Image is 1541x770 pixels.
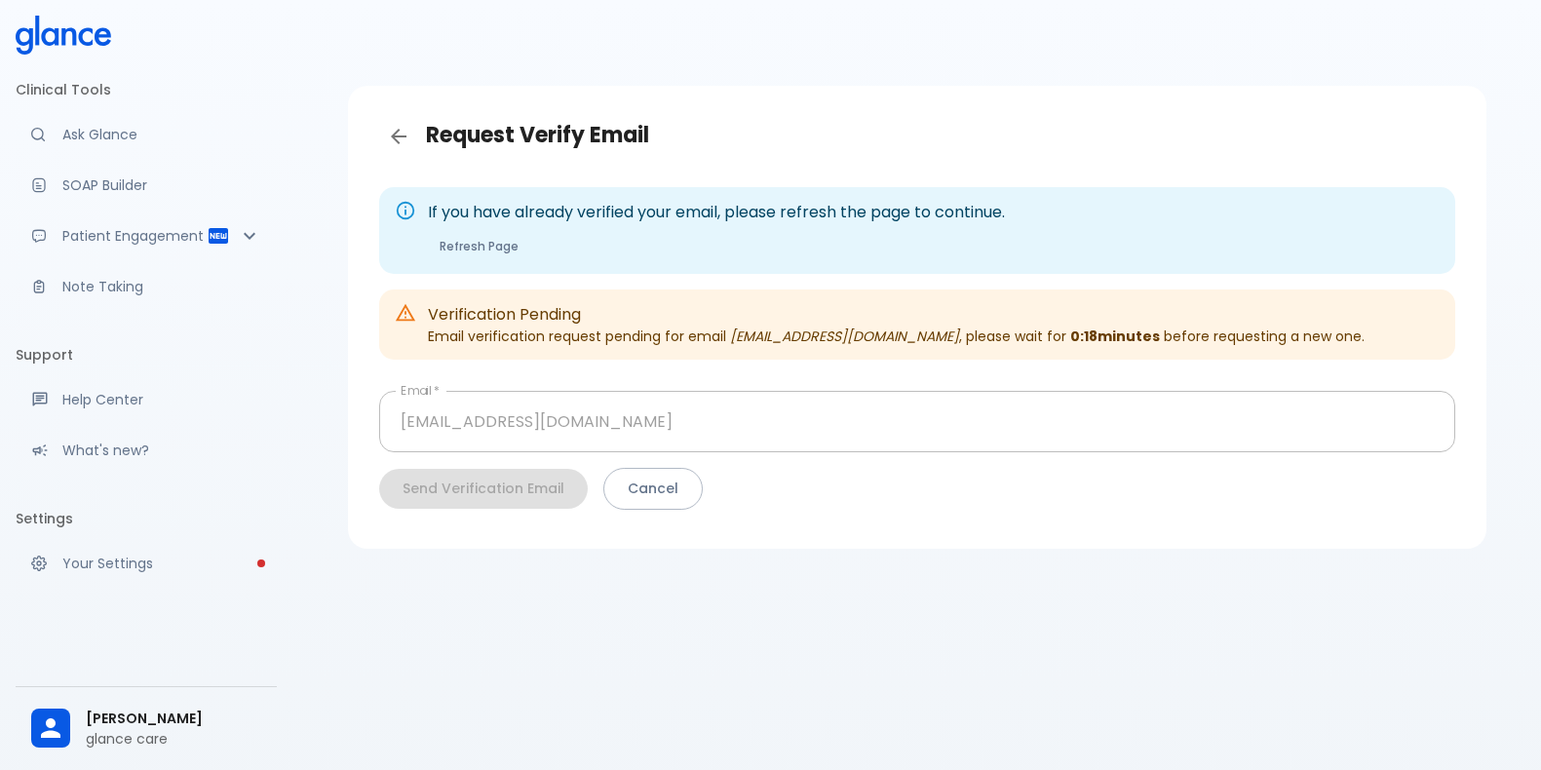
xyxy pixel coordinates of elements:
p: If you have already verified your email, please refresh the page to continue. [428,201,1005,224]
a: Docugen: Compose a clinical documentation in seconds [16,164,277,207]
a: Please complete account setup [16,542,277,585]
p: What's new? [62,441,261,460]
p: Ask Glance [62,125,261,144]
p: Patient Engagement [62,226,207,246]
p: Note Taking [62,277,261,296]
div: Recent updates and feature releases [16,429,277,472]
li: Clinical Tools [16,66,277,113]
span: [PERSON_NAME] [86,709,261,729]
div: Email verification request pending for email , please wait for before requesting a new one. [428,295,1365,354]
p: glance care [86,729,261,749]
a: Get help from our support team [16,378,277,421]
li: Settings [16,495,277,542]
i: [EMAIL_ADDRESS][DOMAIN_NAME] [730,327,959,346]
p: SOAP Builder [62,175,261,195]
div: [PERSON_NAME]glance care [16,695,277,762]
li: Support [16,331,277,378]
a: Moramiz: Find ICD10AM codes instantly [16,113,277,156]
p: Your Settings [62,554,261,573]
button: Refresh Page [428,232,530,260]
a: Advanced note-taking [16,265,277,308]
b: 0:18 minutes [1070,327,1160,346]
h3: Request Verify Email [379,117,1455,156]
label: Email [401,382,440,399]
p: Verification Pending [428,303,1365,327]
div: Patient Reports & Referrals [16,214,277,257]
a: Back [379,117,418,156]
p: Help Center [62,390,261,409]
button: Cancel [603,468,703,510]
